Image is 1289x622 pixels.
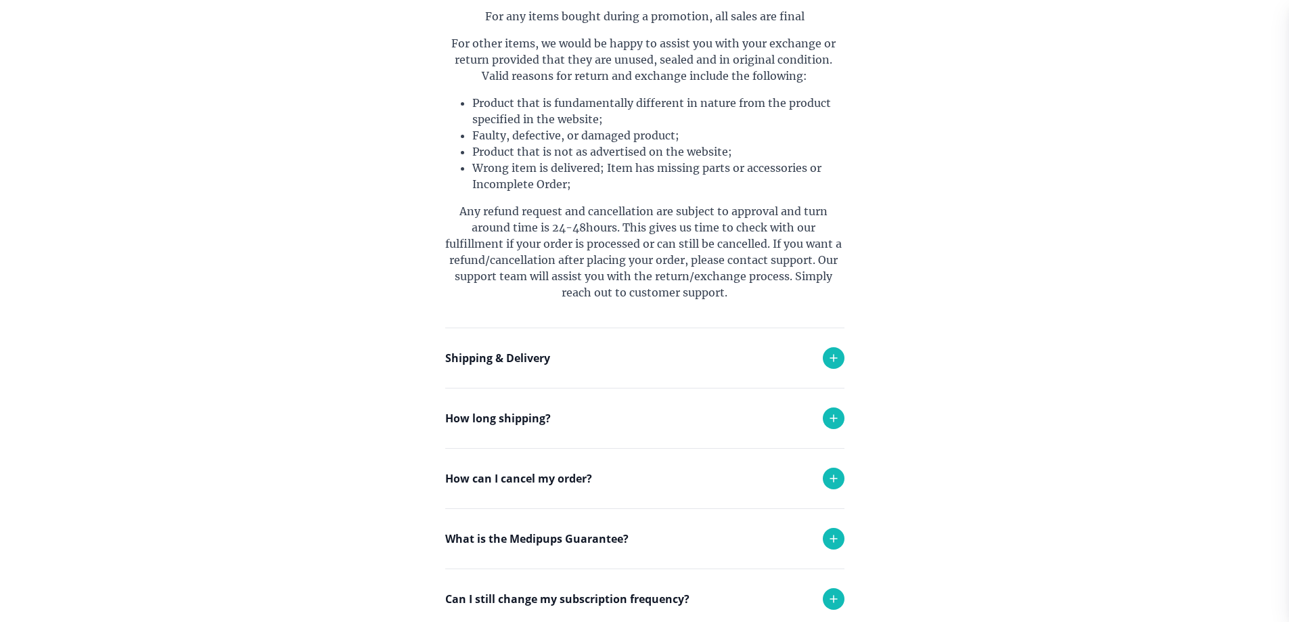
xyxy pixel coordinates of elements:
li: Faulty, defective, or damaged product; [472,127,844,143]
p: How long shipping? [445,410,551,426]
p: Shipping & Delivery [445,350,550,366]
p: For other items, we would be happy to assist you with your exchange or return provided that they ... [445,35,844,84]
p: For any items bought during a promotion, all sales are final [445,8,844,24]
li: Wrong item is delivered; Item has missing parts or accessories or Incomplete Order; [472,160,844,192]
li: Product that is not as advertised on the website; [472,143,844,160]
p: How can I cancel my order? [445,470,592,487]
div: Each order takes 1-2 business days to be delivered. [445,448,844,502]
p: Any refund request and cancellation are subject to approval and turn around time is 24-48hours. T... [445,203,844,301]
p: Can I still change my subscription frequency? [445,591,689,607]
li: Product that is fundamentally different in nature from the product specified in the website; [472,95,844,127]
p: What is the Medipups Guarantee? [445,531,629,547]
